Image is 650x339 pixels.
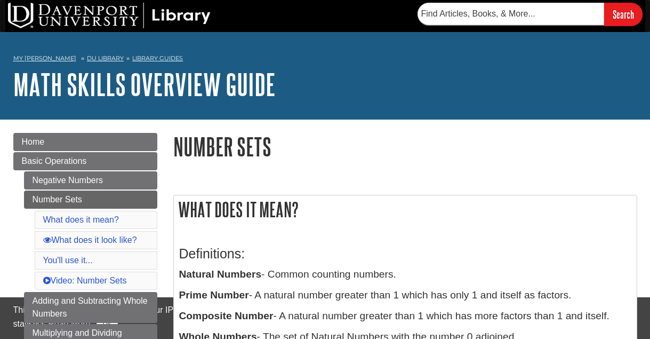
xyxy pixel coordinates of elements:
[13,133,157,151] a: Home
[22,137,45,146] span: Home
[24,292,157,323] a: Adding and Subtracting Whole Numbers
[418,3,643,26] form: Searches DU Library's articles, books, and more
[13,152,157,170] a: Basic Operations
[179,309,631,324] p: - A natural number greater than 1 which has more factors than 1 and itself.
[13,54,76,63] a: My [PERSON_NAME]
[13,51,637,68] nav: breadcrumb
[24,191,157,209] a: Number Sets
[418,3,604,25] input: Find Articles, Books, & More...
[179,310,274,321] b: Composite Number
[24,171,157,190] a: Negative Numbers
[8,3,211,28] img: DU Library
[604,3,643,26] input: Search
[43,235,137,245] a: What does it look like?
[43,215,119,224] a: What does it mean?
[179,269,262,280] b: Natural Numbers
[22,156,87,165] span: Basic Operations
[179,288,631,303] p: - A natural number greater than 1 which has only 1 and itself as factors.
[13,68,276,101] a: Math Skills Overview Guide
[179,246,631,262] h3: Definitions:
[173,133,637,160] h1: Number Sets
[43,276,127,285] a: Video: Number Sets
[174,195,637,224] h2: What does it mean?
[179,267,631,282] p: - Common counting numbers.
[43,256,93,265] a: You'll use it...
[87,54,124,62] a: DU Library
[179,289,249,301] b: Prime Number
[132,54,183,62] a: Library Guides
